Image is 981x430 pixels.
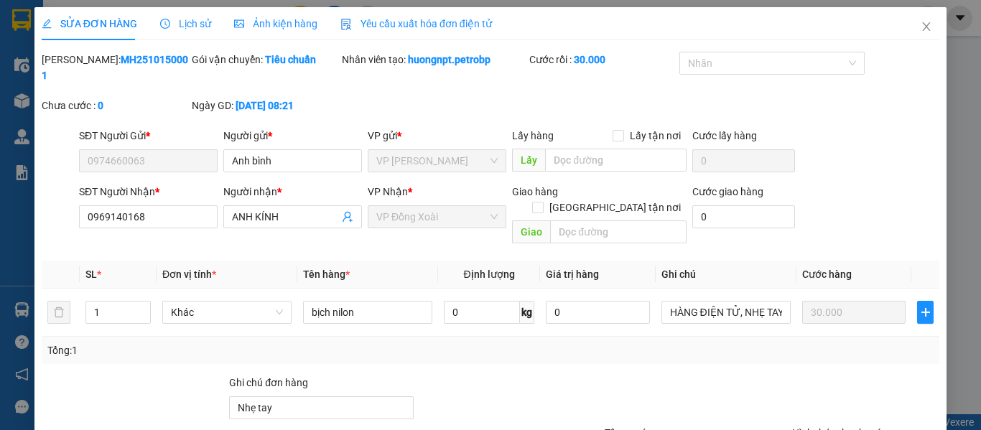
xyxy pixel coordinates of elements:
[12,14,34,29] span: Gửi:
[236,100,294,111] b: [DATE] 08:21
[368,128,506,144] div: VP gửi
[376,206,498,228] span: VP Đồng Xoài
[160,19,170,29] span: clock-circle
[692,149,795,172] input: Cước lấy hàng
[656,261,796,289] th: Ghi chú
[918,307,933,318] span: plus
[544,200,687,215] span: [GEOGRAPHIC_DATA] tận nơi
[340,18,492,29] span: Yêu cầu xuất hóa đơn điện tử
[550,220,687,243] input: Dọc đường
[512,130,554,141] span: Lấy hàng
[137,12,235,47] div: VP Đồng Xoài
[921,21,932,32] span: close
[529,52,677,67] div: Cước rồi :
[160,18,211,29] span: Lịch sử
[368,186,408,197] span: VP Nhận
[512,220,550,243] span: Giao
[162,268,216,280] span: Đơn vị tính
[223,184,362,200] div: Người nhận
[234,19,244,29] span: picture
[42,19,52,29] span: edit
[802,268,852,280] span: Cước hàng
[520,301,534,324] span: kg
[906,7,947,47] button: Close
[47,342,380,358] div: Tổng: 1
[137,47,235,64] div: ANH KÍNH
[192,52,339,67] div: Gói vận chuyển:
[802,301,906,324] input: 0
[342,211,353,223] span: user-add
[98,100,103,111] b: 0
[137,14,172,29] span: Nhận:
[234,18,317,29] span: Ảnh kiện hàng
[545,149,687,172] input: Dọc đường
[79,128,218,144] div: SĐT Người Gửi
[223,128,362,144] div: Người gửi
[229,377,308,388] label: Ghi chú đơn hàng
[42,52,189,83] div: [PERSON_NAME]:
[192,98,339,113] div: Ngày GD:
[512,186,558,197] span: Giao hàng
[917,301,934,324] button: plus
[303,301,432,324] input: VD: Bàn, Ghế
[624,128,687,144] span: Lấy tận nơi
[12,12,127,47] div: VP [PERSON_NAME]
[85,268,97,280] span: SL
[463,268,514,280] span: Định lượng
[11,94,33,109] span: CR :
[229,396,414,419] input: Ghi chú đơn hàng
[408,54,490,65] b: huongnpt.petrobp
[376,150,498,172] span: VP Minh Hưng
[574,54,605,65] b: 30.000
[42,98,189,113] div: Chưa cước :
[692,186,763,197] label: Cước giao hàng
[79,184,218,200] div: SĐT Người Nhận
[512,149,545,172] span: Lấy
[47,301,70,324] button: delete
[692,205,795,228] input: Cước giao hàng
[171,302,283,323] span: Khác
[42,18,137,29] span: SỬA ĐƠN HÀNG
[303,268,350,280] span: Tên hàng
[692,130,757,141] label: Cước lấy hàng
[340,19,352,30] img: icon
[12,47,127,64] div: Anh bình
[342,52,526,67] div: Nhân viên tạo:
[265,54,316,65] b: Tiêu chuẩn
[546,268,599,280] span: Giá trị hàng
[661,301,791,324] input: Ghi Chú
[11,93,129,110] div: 30.000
